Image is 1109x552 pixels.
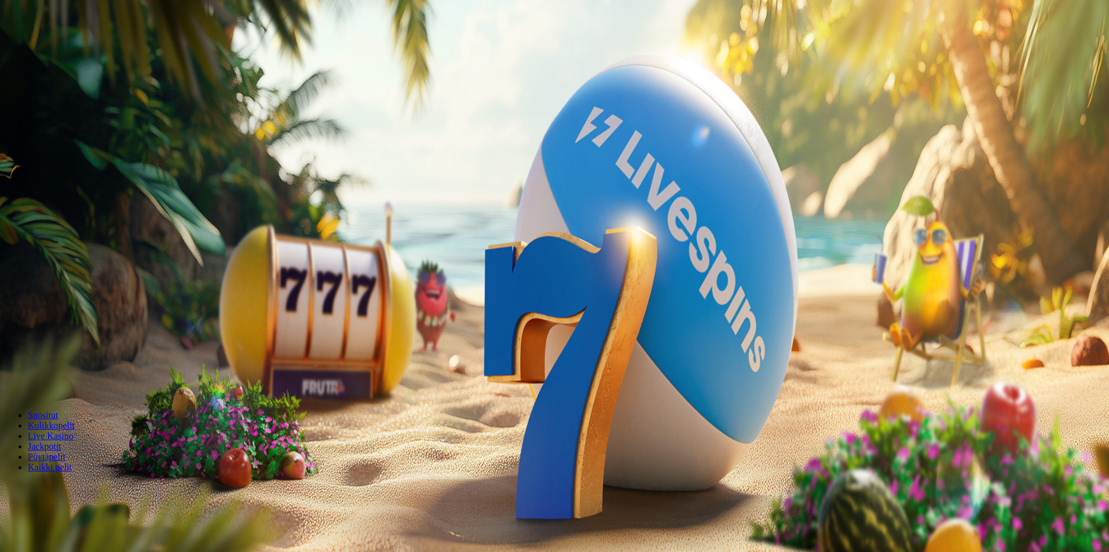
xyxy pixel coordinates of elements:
[28,441,61,451] a: Jackpotit
[5,390,1104,473] nav: Lobby
[28,431,74,441] a: Live Kasino
[28,452,65,462] a: Pöytäpelit
[5,390,1104,494] header: Lobby
[28,410,58,420] a: Suositut
[28,462,72,472] a: Kaikki pelit
[28,421,75,430] a: Kolikkopelit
